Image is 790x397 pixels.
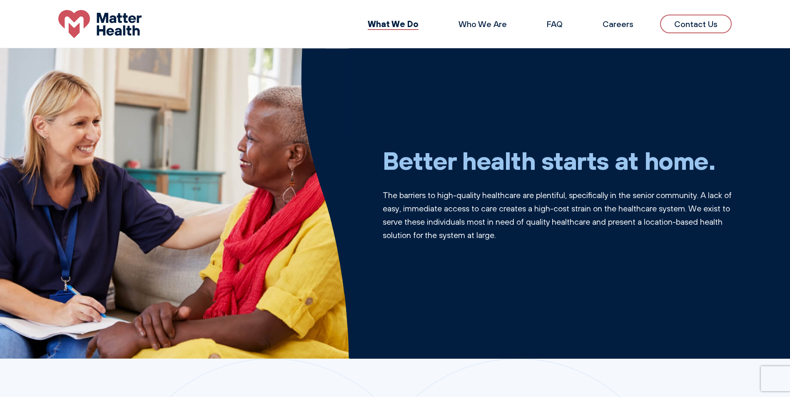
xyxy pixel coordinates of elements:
[383,189,732,242] p: The barriers to high-quality healthcare are plentiful, specifically in the senior community. A la...
[547,19,563,29] a: FAQ
[368,18,419,29] a: What We Do
[383,145,732,175] h1: Better health starts at home.
[459,19,507,29] a: Who We Are
[660,15,732,33] a: Contact Us
[603,19,633,29] a: Careers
